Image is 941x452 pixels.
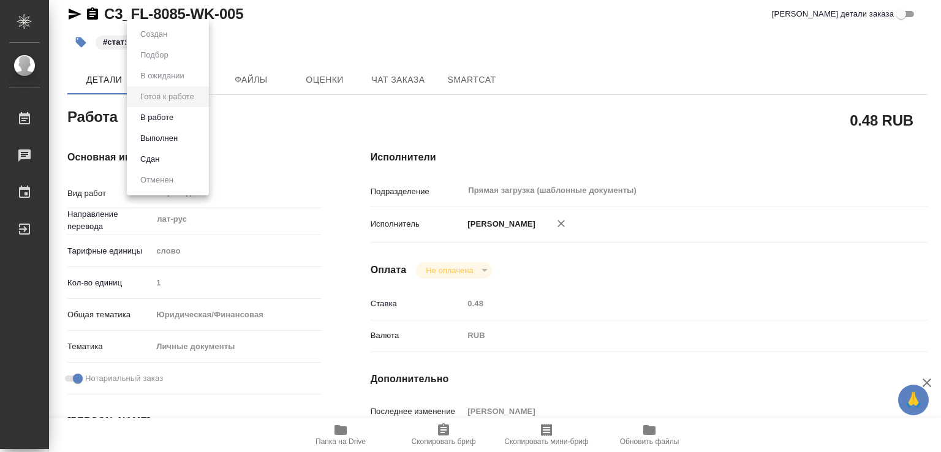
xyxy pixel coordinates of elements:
[137,69,188,83] button: В ожидании
[137,173,177,187] button: Отменен
[137,90,198,104] button: Готов к работе
[137,28,171,41] button: Создан
[137,132,181,145] button: Выполнен
[137,111,177,124] button: В работе
[137,48,172,62] button: Подбор
[137,153,163,166] button: Сдан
